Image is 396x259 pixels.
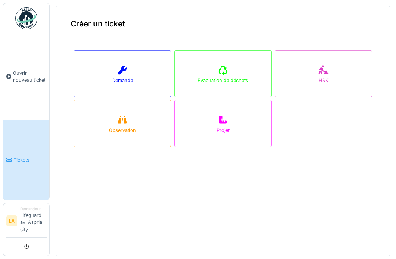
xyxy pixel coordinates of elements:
div: Créer un ticket [56,6,390,41]
img: Badge_color-CXgf-gQk.svg [15,7,37,29]
a: Tickets [3,120,49,200]
div: Demandeur [20,206,47,212]
span: Tickets [14,156,47,163]
span: Ouvrir nouveau ticket [13,70,47,84]
div: Évacuation de déchets [198,77,248,84]
li: LA [6,215,17,226]
div: Observation [109,127,136,134]
div: HSK [319,77,329,84]
a: LA DemandeurLifeguard avl Aspria city [6,206,47,238]
div: Projet [217,127,230,134]
a: Ouvrir nouveau ticket [3,33,49,120]
div: Demande [112,77,133,84]
li: Lifeguard avl Aspria city [20,206,47,236]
